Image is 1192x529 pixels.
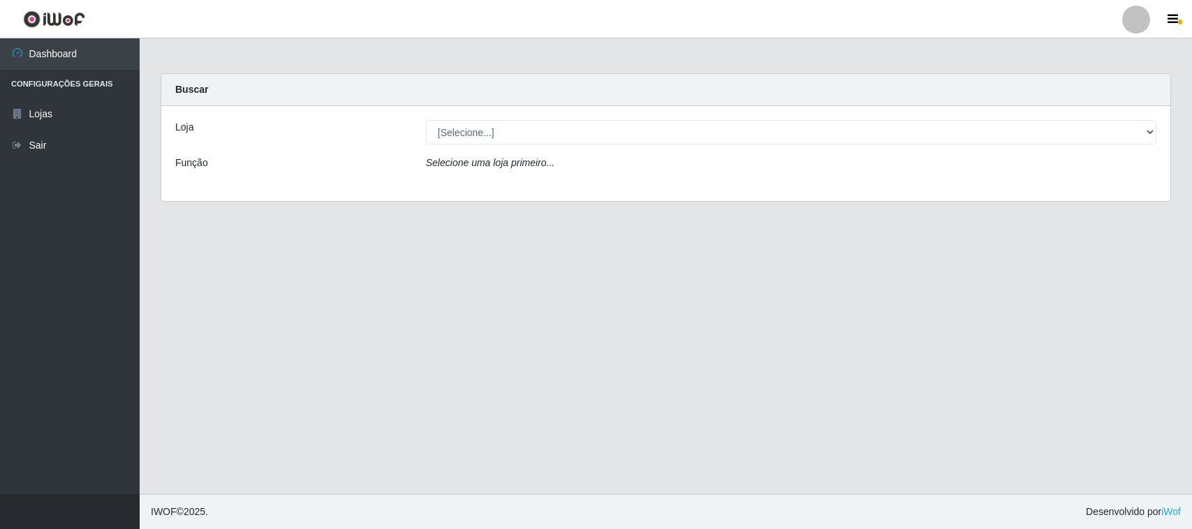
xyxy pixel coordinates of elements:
[1086,505,1181,519] span: Desenvolvido por
[175,84,208,95] strong: Buscar
[426,157,554,168] i: Selecione uma loja primeiro...
[175,120,193,135] label: Loja
[1161,506,1181,517] a: iWof
[151,506,177,517] span: IWOF
[151,505,208,519] span: © 2025 .
[23,10,85,28] img: CoreUI Logo
[175,156,208,170] label: Função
